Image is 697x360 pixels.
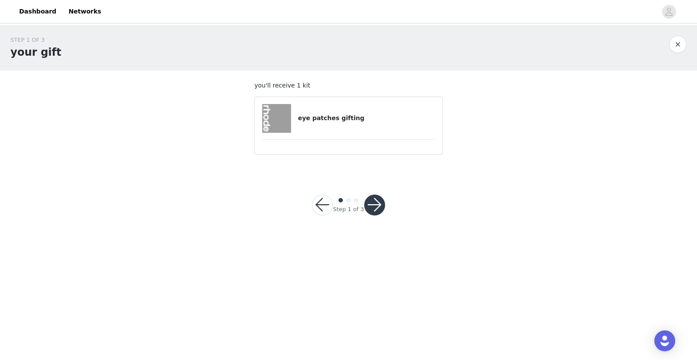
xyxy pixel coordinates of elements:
[10,44,61,60] h1: your gift
[262,104,291,133] img: eye patches gifting
[254,81,443,90] p: you'll receive 1 kit
[14,2,61,21] a: Dashboard
[10,36,61,44] div: STEP 1 OF 3
[63,2,106,21] a: Networks
[665,5,673,19] div: avatar
[298,114,435,123] h4: eye patches gifting
[654,330,675,351] div: Open Intercom Messenger
[333,205,364,214] div: Step 1 of 3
